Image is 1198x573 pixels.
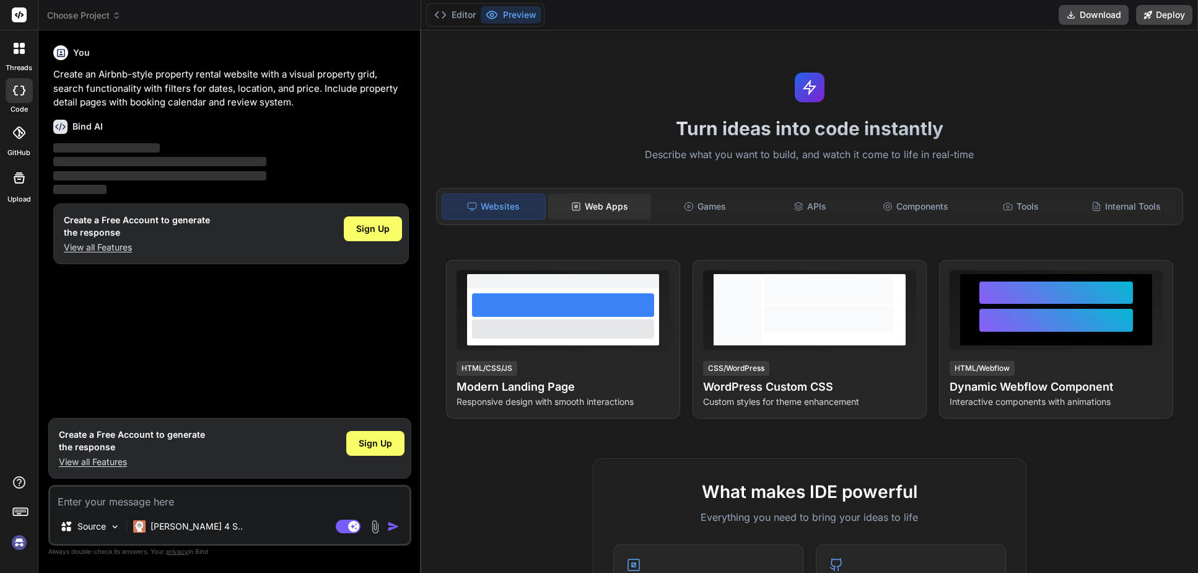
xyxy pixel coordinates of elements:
h6: Bind AI [72,120,103,133]
p: Interactive components with animations [950,396,1163,408]
label: code [11,104,28,115]
img: signin [9,532,30,553]
label: Upload [7,194,31,205]
div: HTML/CSS/JS [457,361,517,376]
p: Source [77,520,106,533]
p: Responsive design with smooth interactions [457,396,670,408]
p: Always double-check its answers. Your in Bind [48,546,411,557]
h1: Create a Free Account to generate the response [64,214,210,239]
span: ‌ [53,171,266,180]
div: Websites [442,193,546,220]
div: Games [654,193,756,220]
div: Web Apps [548,193,651,220]
p: Create an Airbnb-style property rental website with a visual property grid, search functionality ... [53,68,409,110]
div: Tools [969,193,1072,220]
p: Custom styles for theme enhancement [703,396,916,408]
label: GitHub [7,148,30,158]
span: privacy [166,548,188,555]
button: Deploy [1136,5,1192,25]
img: attachment [368,520,382,534]
h6: You [73,47,90,59]
h2: What makes IDE powerful [613,479,1006,505]
div: HTML/Webflow [950,361,1015,376]
div: APIs [759,193,862,220]
button: Download [1059,5,1129,25]
span: Sign Up [359,437,392,450]
p: View all Features [64,241,210,254]
h4: WordPress Custom CSS [703,378,916,396]
span: Sign Up [356,223,390,235]
h1: Turn ideas into code instantly [429,117,1191,140]
span: Choose Project [47,9,121,22]
label: threads [6,63,32,73]
button: Editor [429,6,481,24]
div: CSS/WordPress [703,361,769,376]
span: ‌ [53,143,160,153]
h4: Modern Landing Page [457,378,670,396]
p: [PERSON_NAME] 4 S.. [151,520,243,533]
span: ‌ [53,157,266,166]
h1: Create a Free Account to generate the response [59,429,205,453]
button: Preview [481,6,541,24]
span: ‌ [53,185,107,194]
p: Everything you need to bring your ideas to life [613,510,1006,525]
h4: Dynamic Webflow Component [950,378,1163,396]
img: icon [387,520,400,533]
img: Claude 4 Sonnet [133,520,146,533]
p: Describe what you want to build, and watch it come to life in real-time [429,147,1191,163]
div: Components [864,193,967,220]
img: Pick Models [110,522,120,532]
div: Internal Tools [1075,193,1178,220]
p: View all Features [59,456,205,468]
